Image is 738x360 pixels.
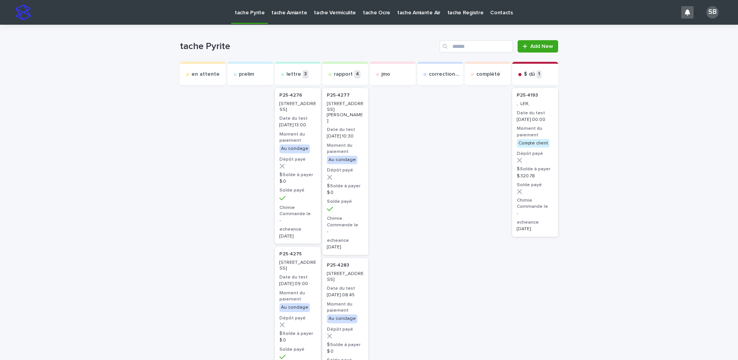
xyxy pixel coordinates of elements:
[327,93,350,98] p: P25-4277
[303,70,308,78] p: 3
[286,71,301,78] p: lettre
[440,40,513,53] input: Search
[327,349,364,354] p: $ 0
[322,88,368,255] a: P25-4277 [STREET_ADDRESS][PERSON_NAME]Date du test[DATE] 10:30Moment du paiementAu sondageDépôt p...
[279,122,316,128] p: [DATE] 13:00
[279,290,316,302] h3: Moment du paiement
[517,182,553,188] h3: Solde payé
[275,88,321,244] a: P25-4276 [STREET_ADDRESS]Date du test[DATE] 13:00Moment du paiementAu sondageDépôt payé$Solde à p...
[279,93,302,98] p: P25-4276
[191,71,220,78] p: en attente
[239,71,254,78] p: prelim
[327,314,357,323] div: Au sondage
[517,219,553,226] h3: echeance
[279,303,310,312] div: Au sondage
[518,40,558,53] a: Add New
[517,139,550,148] div: Compte client
[279,172,316,178] h3: $Solde à payer
[279,115,316,122] h3: Date du test
[354,70,361,78] p: 4
[279,179,316,184] p: $ 0
[429,71,460,78] p: correction exp
[279,274,316,280] h3: Date du test
[327,245,364,250] p: [DATE]
[517,110,553,116] h3: Date du test
[327,216,364,228] h3: Chimie Commande le
[517,166,553,172] h3: $Solde à payer
[279,346,316,353] h3: Solde payé
[327,134,364,139] p: [DATE] 10:30
[327,101,364,124] p: [STREET_ADDRESS][PERSON_NAME]
[517,93,538,98] p: P25-4193
[279,281,316,287] p: [DATE] 09:00
[327,238,364,244] h3: echeance
[381,71,390,78] p: jmo
[327,326,364,333] h3: Dépôt payé
[180,41,437,52] h1: tache Pyrite
[279,101,316,112] p: [STREET_ADDRESS]
[476,71,500,78] p: complété
[15,5,31,20] img: stacker-logo-s-only.png
[512,88,558,237] a: P25-4193 , LER,Date du test[DATE] 00:00Moment du paiementCompte clientDépôt payé$Solde à payer$ 3...
[279,218,316,223] p: -
[327,190,364,195] p: $ 0
[327,271,364,282] p: [STREET_ADDRESS]
[327,199,364,205] h3: Solde payé
[327,301,364,314] h3: Moment du paiement
[706,6,719,19] div: SB
[327,156,357,164] div: Au sondage
[327,183,364,189] h3: $Solde à payer
[517,126,553,138] h3: Moment du paiement
[327,342,364,348] h3: $Solde à payer
[279,144,310,153] div: Au sondage
[279,338,316,343] p: $ 0
[517,151,553,157] h3: Dépôt payé
[279,187,316,194] h3: Solde payé
[327,229,364,234] p: -
[530,44,553,49] span: Add New
[334,71,353,78] p: rapport
[524,71,535,78] p: $ dû
[279,234,316,239] p: [DATE]
[279,131,316,144] h3: Moment du paiement
[327,285,364,292] h3: Date du test
[327,127,364,133] h3: Date du test
[537,70,542,78] p: 1
[327,167,364,173] h3: Dépôt payé
[327,292,364,298] p: [DATE] 08:45
[279,315,316,321] h3: Dépôt payé
[327,263,349,268] p: P25-4283
[517,173,553,179] p: $ 320.78
[517,101,553,107] p: , LER,
[279,260,316,271] p: [STREET_ADDRESS]
[517,226,553,232] p: [DATE]
[517,211,553,216] p: -
[279,251,302,257] p: P25-4275
[279,331,316,337] h3: $Solde à payer
[517,197,553,210] h3: Chimie Commande le
[517,117,553,122] p: [DATE] 00:00
[279,156,316,163] h3: Dépôt payé
[327,143,364,155] h3: Moment du paiement
[279,205,316,217] h3: Chimie Commande le
[279,226,316,233] h3: echeance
